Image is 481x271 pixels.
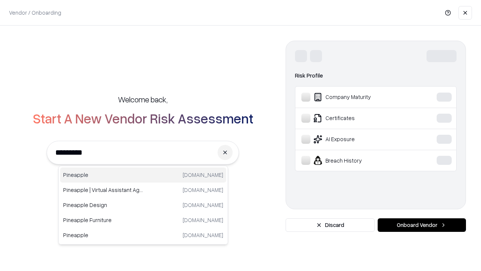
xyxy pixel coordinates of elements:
[118,94,168,105] h5: Welcome back,
[183,216,223,224] p: [DOMAIN_NAME]
[63,186,143,194] p: Pineapple | Virtual Assistant Agency
[58,166,228,245] div: Suggestions
[63,216,143,224] p: Pineapple Furniture
[183,171,223,179] p: [DOMAIN_NAME]
[9,9,61,17] p: Vendor / Onboarding
[295,71,457,80] div: Risk Profile
[63,231,143,239] p: Pineapple
[301,114,414,123] div: Certificates
[183,231,223,239] p: [DOMAIN_NAME]
[301,135,414,144] div: AI Exposure
[33,111,253,126] h2: Start A New Vendor Risk Assessment
[63,201,143,209] p: Pineapple Design
[63,171,143,179] p: Pineapple
[286,218,375,232] button: Discard
[378,218,466,232] button: Onboard Vendor
[183,201,223,209] p: [DOMAIN_NAME]
[183,186,223,194] p: [DOMAIN_NAME]
[301,93,414,102] div: Company Maturity
[301,156,414,165] div: Breach History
